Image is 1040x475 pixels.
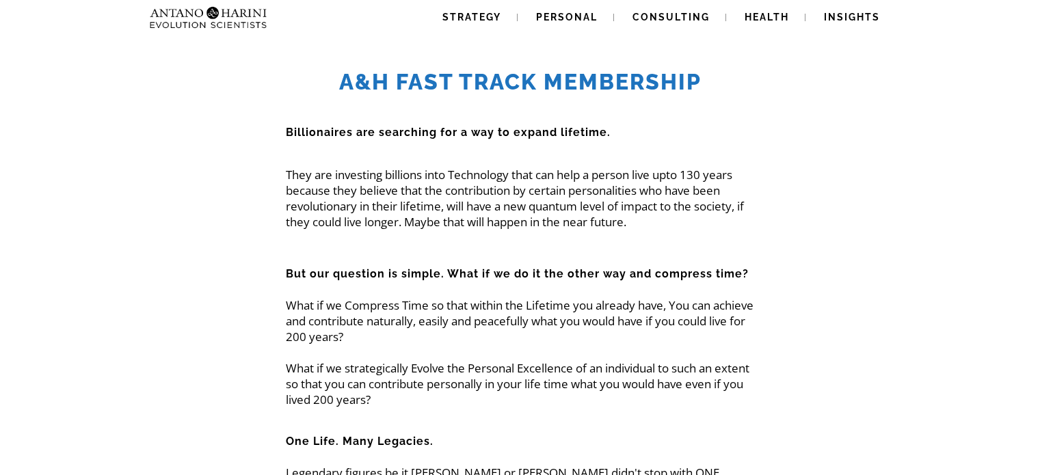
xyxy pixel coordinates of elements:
[145,69,896,95] h2: A&H Fast Track MemBership
[536,12,598,23] span: Personal
[442,12,501,23] span: Strategy
[632,12,710,23] span: Consulting
[286,266,754,282] h5: But our question is simple. What if we do it the other way and compress time?
[286,282,754,407] p: What if we Compress Time so that within the Lifetime you already have, You can achieve and contri...
[745,12,789,23] span: Health
[286,124,754,140] h5: Billionaires are searching for a way to expand lifetime.
[824,12,880,23] span: Insights
[286,418,754,449] h5: One Life. Many Legacies.
[286,167,754,230] p: They are investing billions into Technology that can help a person live upto 130 years because th...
